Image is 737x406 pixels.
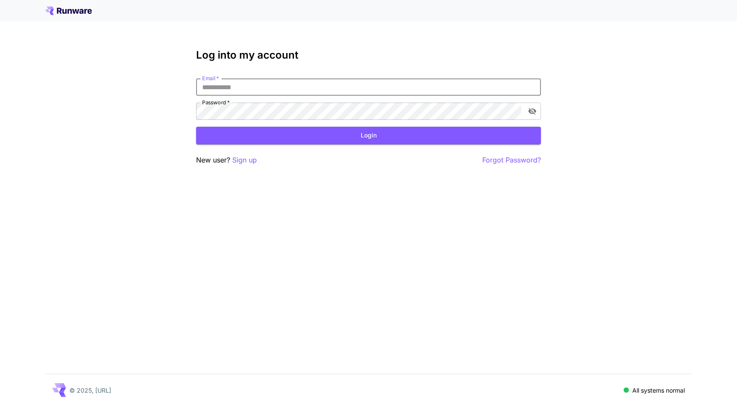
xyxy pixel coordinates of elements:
[525,103,540,119] button: toggle password visibility
[196,127,541,144] button: Login
[202,75,219,82] label: Email
[196,49,541,61] h3: Log into my account
[202,99,230,106] label: Password
[196,155,257,166] p: New user?
[482,155,541,166] button: Forgot Password?
[232,155,257,166] button: Sign up
[632,386,685,395] p: All systems normal
[69,386,111,395] p: © 2025, [URL]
